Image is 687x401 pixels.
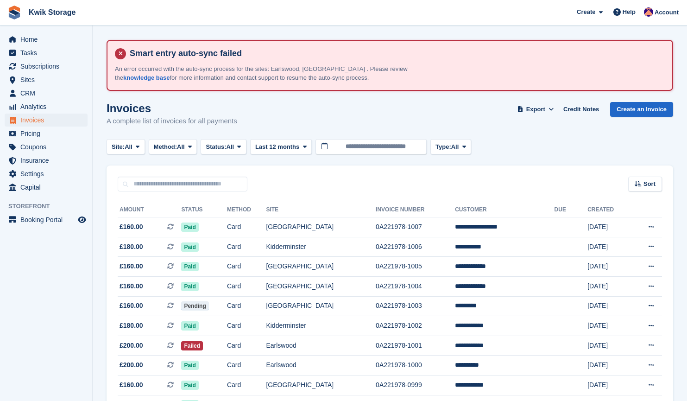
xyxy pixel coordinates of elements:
[7,6,21,19] img: stora-icon-8386f47178a22dfd0bd8f6a31ec36ba5ce8667c1dd55bd0f319d3a0aa187defe.svg
[430,139,471,154] button: Type: All
[5,114,88,127] a: menu
[20,127,76,140] span: Pricing
[120,242,143,252] span: £180.00
[250,139,312,154] button: Last 12 months
[20,114,76,127] span: Invoices
[120,321,143,331] span: £180.00
[587,296,630,316] td: [DATE]
[126,48,665,59] h4: Smart entry auto-sync failed
[376,257,455,277] td: 0A221978-1005
[587,217,630,237] td: [DATE]
[107,102,237,115] h1: Invoices
[587,203,630,217] th: Created
[181,262,198,271] span: Paid
[5,167,88,180] a: menu
[20,100,76,113] span: Analytics
[201,139,246,154] button: Status: All
[154,142,177,152] span: Method:
[5,154,88,167] a: menu
[181,203,227,217] th: Status
[20,213,76,226] span: Booking Portal
[20,73,76,86] span: Sites
[655,8,679,17] span: Account
[266,203,376,217] th: Site
[227,336,266,356] td: Card
[181,341,203,350] span: Failed
[8,202,92,211] span: Storefront
[227,276,266,296] td: Card
[5,140,88,153] a: menu
[181,361,198,370] span: Paid
[610,102,673,117] a: Create an Invoice
[5,213,88,226] a: menu
[587,276,630,296] td: [DATE]
[20,60,76,73] span: Subscriptions
[577,7,595,17] span: Create
[376,217,455,237] td: 0A221978-1007
[181,282,198,291] span: Paid
[125,142,132,152] span: All
[587,237,630,257] td: [DATE]
[266,356,376,376] td: Earlswood
[115,64,439,83] p: An error occurred with the auto-sync process for the sites: Earlswood, [GEOGRAPHIC_DATA] . Please...
[227,237,266,257] td: Card
[266,375,376,395] td: [GEOGRAPHIC_DATA]
[5,100,88,113] a: menu
[120,360,143,370] span: £200.00
[5,73,88,86] a: menu
[643,179,655,189] span: Sort
[587,257,630,277] td: [DATE]
[266,237,376,257] td: Kidderminster
[376,276,455,296] td: 0A221978-1004
[120,301,143,311] span: £160.00
[123,74,170,81] a: knowledge base
[120,380,143,390] span: £160.00
[20,181,76,194] span: Capital
[266,217,376,237] td: [GEOGRAPHIC_DATA]
[5,87,88,100] a: menu
[376,237,455,257] td: 0A221978-1006
[20,33,76,46] span: Home
[587,356,630,376] td: [DATE]
[5,33,88,46] a: menu
[455,203,554,217] th: Customer
[181,223,198,232] span: Paid
[20,87,76,100] span: CRM
[560,102,603,117] a: Credit Notes
[376,316,455,336] td: 0A221978-1002
[587,316,630,336] td: [DATE]
[107,139,145,154] button: Site: All
[227,316,266,336] td: Card
[587,336,630,356] td: [DATE]
[181,321,198,331] span: Paid
[451,142,459,152] span: All
[118,203,181,217] th: Amount
[376,336,455,356] td: 0A221978-1001
[20,167,76,180] span: Settings
[5,46,88,59] a: menu
[227,142,234,152] span: All
[644,7,653,17] img: Jade Stanley
[5,181,88,194] a: menu
[227,296,266,316] td: Card
[20,46,76,59] span: Tasks
[181,301,208,311] span: Pending
[227,257,266,277] td: Card
[623,7,636,17] span: Help
[227,375,266,395] td: Card
[20,140,76,153] span: Coupons
[376,375,455,395] td: 0A221978-0999
[266,316,376,336] td: Kidderminster
[120,281,143,291] span: £160.00
[227,217,266,237] td: Card
[120,341,143,350] span: £200.00
[266,276,376,296] td: [GEOGRAPHIC_DATA]
[5,127,88,140] a: menu
[181,242,198,252] span: Paid
[266,296,376,316] td: [GEOGRAPHIC_DATA]
[20,154,76,167] span: Insurance
[5,60,88,73] a: menu
[435,142,451,152] span: Type:
[149,139,197,154] button: Method: All
[112,142,125,152] span: Site:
